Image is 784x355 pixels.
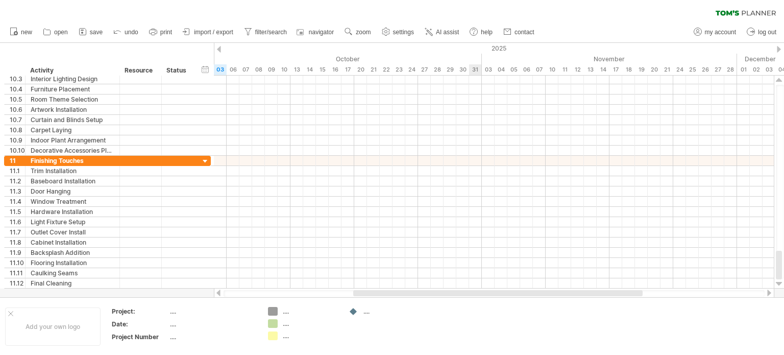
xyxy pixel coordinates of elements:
div: Friday, 14 November 2025 [597,64,609,75]
span: import / export [194,29,233,36]
div: Wednesday, 29 October 2025 [444,64,456,75]
a: contact [501,26,537,39]
div: Friday, 31 October 2025 [469,64,482,75]
div: Thursday, 23 October 2025 [393,64,405,75]
div: Tuesday, 18 November 2025 [622,64,635,75]
div: Friday, 3 October 2025 [214,64,227,75]
span: zoom [356,29,371,36]
div: Thursday, 9 October 2025 [265,64,278,75]
a: navigator [295,26,337,39]
span: open [54,29,68,36]
div: 11 [10,156,25,165]
div: Date: [112,320,168,328]
span: contact [514,29,534,36]
a: print [146,26,175,39]
a: log out [744,26,779,39]
div: 11.9 [10,248,25,257]
div: 11.11 [10,268,25,278]
div: Curtain and Blinds Setup [31,115,114,125]
div: Status [166,65,189,76]
div: Monday, 10 November 2025 [546,64,558,75]
div: Decorative Accessories Placement [31,146,114,155]
div: Outlet Cover Install [31,227,114,237]
div: Monday, 27 October 2025 [418,64,431,75]
div: 11.10 [10,258,25,268]
div: Thursday, 20 November 2025 [648,64,660,75]
div: Monday, 6 October 2025 [227,64,239,75]
div: Project: [112,307,168,316]
div: 10.3 [10,74,25,84]
a: AI assist [422,26,462,39]
span: undo [125,29,138,36]
div: Friday, 10 October 2025 [278,64,290,75]
a: filter/search [241,26,290,39]
div: 10.7 [10,115,25,125]
div: Window Treatment [31,197,114,206]
div: Friday, 24 October 2025 [405,64,418,75]
div: Thursday, 13 November 2025 [584,64,597,75]
div: Tuesday, 14 October 2025 [303,64,316,75]
div: Tuesday, 25 November 2025 [686,64,699,75]
div: 11.5 [10,207,25,217]
div: Caulking Seams [31,268,114,278]
a: undo [111,26,141,39]
div: Friday, 17 October 2025 [341,64,354,75]
div: Resource [125,65,156,76]
a: my account [691,26,739,39]
div: Add your own logo [5,307,101,346]
span: my account [705,29,736,36]
div: Final Cleaning [31,278,114,288]
a: save [76,26,106,39]
div: 11.3 [10,186,25,196]
div: Wednesday, 26 November 2025 [699,64,712,75]
span: new [21,29,32,36]
div: 11.7 [10,227,25,237]
div: Artwork Installation [31,105,114,114]
div: .... [363,307,419,316]
span: filter/search [255,29,287,36]
div: Baseboard Installation [31,176,114,186]
div: November 2025 [482,54,737,64]
div: Furniture Placement [31,84,114,94]
div: Wednesday, 3 December 2025 [763,64,775,75]
div: Room Theme Selection [31,94,114,104]
a: settings [379,26,417,39]
div: Trim Installation [31,166,114,176]
div: 10.10 [10,146,25,155]
div: 10.8 [10,125,25,135]
div: .... [283,319,338,328]
div: Carpet Laying [31,125,114,135]
div: 11.2 [10,176,25,186]
div: Tuesday, 28 October 2025 [431,64,444,75]
div: Monday, 1 December 2025 [737,64,750,75]
a: zoom [342,26,374,39]
div: 10.4 [10,84,25,94]
div: Monday, 3 November 2025 [482,64,495,75]
div: Monday, 20 October 2025 [354,64,367,75]
div: Tuesday, 11 November 2025 [558,64,571,75]
div: Monday, 17 November 2025 [609,64,622,75]
span: navigator [309,29,334,36]
div: Light Fixture Setup [31,217,114,227]
div: .... [283,332,338,340]
div: 10.6 [10,105,25,114]
div: Tuesday, 4 November 2025 [495,64,507,75]
span: settings [393,29,414,36]
div: Interior Lighting Design [31,74,114,84]
div: Friday, 21 November 2025 [660,64,673,75]
span: log out [758,29,776,36]
div: Wednesday, 15 October 2025 [316,64,329,75]
div: Project Number [112,333,168,341]
div: .... [170,320,256,328]
span: print [160,29,172,36]
span: AI assist [436,29,459,36]
div: 11.12 [10,278,25,288]
div: .... [170,307,256,316]
div: Thursday, 30 October 2025 [456,64,469,75]
div: Friday, 28 November 2025 [724,64,737,75]
div: Finishing Touches [31,156,114,165]
div: Tuesday, 2 December 2025 [750,64,763,75]
div: Door Hanging [31,186,114,196]
div: Thursday, 16 October 2025 [329,64,341,75]
div: Wednesday, 8 October 2025 [252,64,265,75]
